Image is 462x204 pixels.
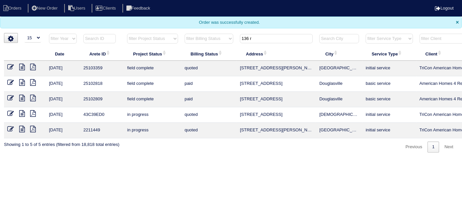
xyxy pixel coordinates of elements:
[124,47,181,61] th: Project Status: activate to sort column ascending
[362,47,416,61] th: Service Type: activate to sort column ascending
[319,34,359,43] input: Search City
[237,107,316,123] td: [STREET_ADDRESS]
[240,34,313,43] input: Search Address
[4,138,119,148] div: Showing 1 to 5 of 5 entries (filtered from 18,818 total entries)
[316,92,362,107] td: Douglasville
[456,19,459,25] span: Close
[46,123,80,138] td: [DATE]
[80,123,124,138] td: 2211449
[46,92,80,107] td: [DATE]
[46,47,80,61] th: Date
[401,142,427,153] a: Previous
[362,123,416,138] td: initial service
[362,76,416,92] td: basic service
[46,76,80,92] td: [DATE]
[237,47,316,61] th: Address: activate to sort column ascending
[181,61,237,76] td: quoted
[428,142,439,153] a: 1
[435,6,454,11] a: Logout
[181,47,237,61] th: Billing Status: activate to sort column ascending
[80,47,124,61] th: Arete ID: activate to sort column ascending
[124,123,181,138] td: in progress
[124,92,181,107] td: field complete
[28,6,63,11] a: New Order
[122,4,156,13] li: Feedback
[80,61,124,76] td: 25103359
[124,107,181,123] td: in progress
[64,6,91,11] a: Users
[237,76,316,92] td: [STREET_ADDRESS]
[46,107,80,123] td: [DATE]
[440,142,458,153] a: Next
[92,6,121,11] a: Clients
[316,47,362,61] th: City: activate to sort column ascending
[316,76,362,92] td: Douglasville
[80,92,124,107] td: 25102809
[80,107,124,123] td: 43C39ED0
[83,34,116,43] input: Search ID
[46,61,80,76] td: [DATE]
[181,76,237,92] td: paid
[124,76,181,92] td: field complete
[124,61,181,76] td: field complete
[237,92,316,107] td: [STREET_ADDRESS]
[456,19,459,25] span: ×
[316,107,362,123] td: [DEMOGRAPHIC_DATA]
[362,61,416,76] td: initial service
[181,123,237,138] td: quoted
[362,92,416,107] td: basic service
[64,4,91,13] li: Users
[80,76,124,92] td: 25102818
[237,123,316,138] td: [STREET_ADDRESS][PERSON_NAME]
[316,123,362,138] td: [GEOGRAPHIC_DATA]
[181,92,237,107] td: paid
[362,107,416,123] td: initial service
[316,61,362,76] td: [GEOGRAPHIC_DATA]
[181,107,237,123] td: quoted
[92,4,121,13] li: Clients
[237,61,316,76] td: [STREET_ADDRESS][PERSON_NAME]
[28,4,63,13] li: New Order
